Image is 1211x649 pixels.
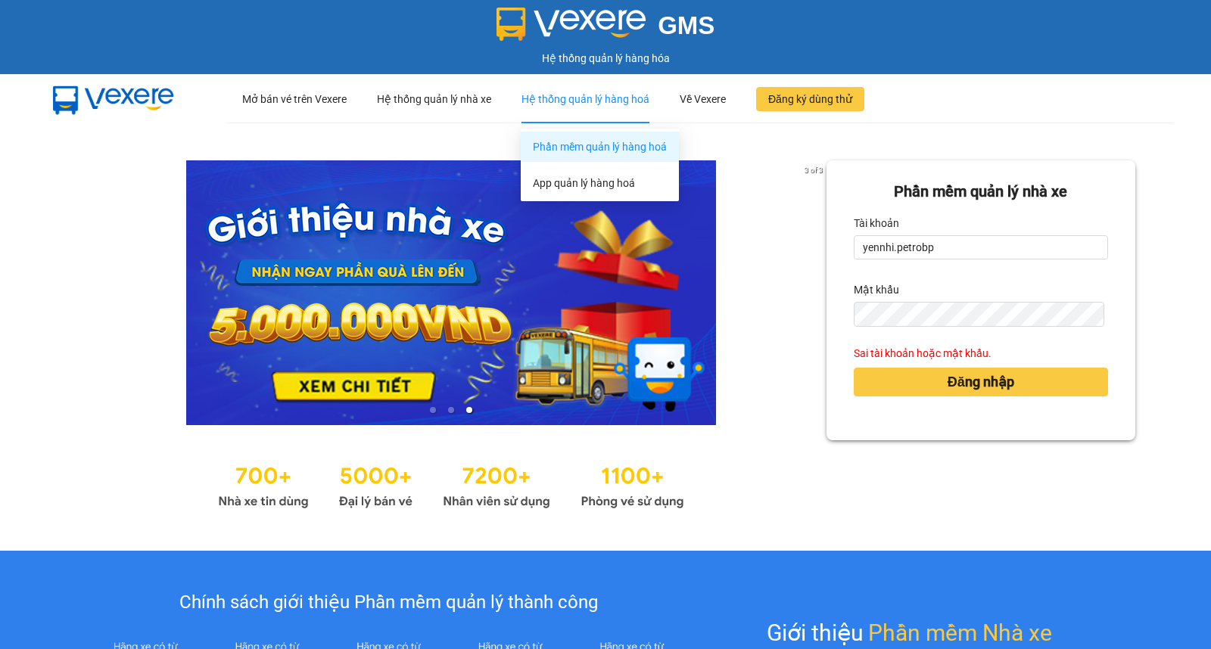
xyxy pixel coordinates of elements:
[805,160,827,425] button: next slide / item
[854,211,899,235] label: Tài khoản
[497,8,646,41] img: logo 2
[854,235,1108,259] input: Tài khoản
[756,87,864,111] button: Đăng ký dùng thử
[76,160,97,425] button: previous slide / item
[377,75,491,123] div: Hệ thống quản lý nhà xe
[242,75,347,123] div: Mở bán vé trên Vexere
[854,345,1108,362] div: Sai tài khoản hoặc mật khẩu.
[4,50,1207,67] div: Hệ thống quản lý hàng hóa
[680,75,726,123] div: Về Vexere
[430,407,436,413] li: slide item 1
[854,278,899,302] label: Mật khẩu
[658,11,714,39] span: GMS
[768,91,852,107] span: Đăng ký dùng thử
[466,407,472,413] li: slide item 3
[854,180,1108,203] div: Phần mềm quản lý nhà xe
[948,371,1014,393] span: Đăng nhập
[854,302,1104,326] input: Mật khẩu
[38,74,189,124] img: mbUUG5Q.png
[448,407,454,413] li: slide item 2
[854,368,1108,396] button: Đăng nhập
[497,23,715,35] a: GMS
[218,455,684,513] img: Statistics.png
[521,75,649,123] div: Hệ thống quản lý hàng hoá
[85,588,693,617] div: Chính sách giới thiệu Phần mềm quản lý thành công
[800,160,827,180] p: 3 of 3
